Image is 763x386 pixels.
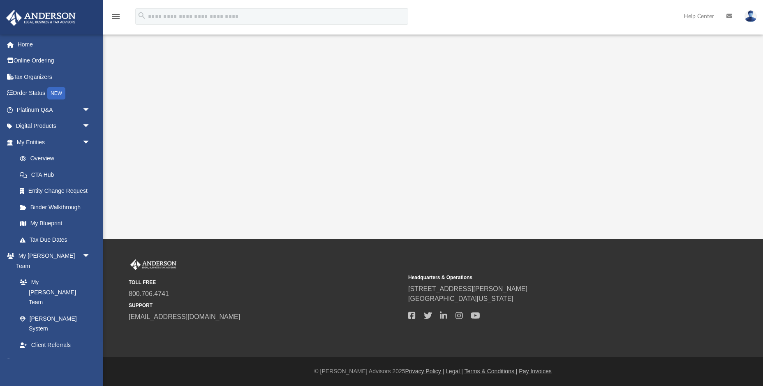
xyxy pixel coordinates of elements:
i: menu [111,12,121,21]
a: Digital Productsarrow_drop_down [6,118,103,134]
a: [GEOGRAPHIC_DATA][US_STATE] [408,295,513,302]
a: My Entitiesarrow_drop_down [6,134,103,150]
i: search [137,11,146,20]
span: arrow_drop_down [82,102,99,118]
a: [EMAIL_ADDRESS][DOMAIN_NAME] [129,313,240,320]
a: Pay Invoices [519,368,551,374]
img: Anderson Advisors Platinum Portal [129,259,178,270]
a: Order StatusNEW [6,85,103,102]
a: Legal | [446,368,463,374]
a: My Documentsarrow_drop_down [6,353,99,370]
a: My [PERSON_NAME] Team [12,274,95,311]
div: © [PERSON_NAME] Advisors 2025 [103,367,763,376]
a: 800.706.4741 [129,290,169,297]
small: SUPPORT [129,302,402,309]
a: Overview [12,150,103,167]
div: NEW [47,87,65,99]
a: [STREET_ADDRESS][PERSON_NAME] [408,285,527,292]
a: Tax Due Dates [12,231,103,248]
a: menu [111,16,121,21]
a: CTA Hub [12,166,103,183]
span: arrow_drop_down [82,353,99,370]
span: arrow_drop_down [82,248,99,265]
a: My Blueprint [12,215,99,232]
a: Terms & Conditions | [465,368,518,374]
small: TOLL FREE [129,279,402,286]
img: User Pic [745,10,757,22]
span: arrow_drop_down [82,134,99,151]
a: Binder Walkthrough [12,199,103,215]
a: Platinum Q&Aarrow_drop_down [6,102,103,118]
a: [PERSON_NAME] System [12,310,99,337]
a: Privacy Policy | [405,368,444,374]
a: My [PERSON_NAME] Teamarrow_drop_down [6,248,99,274]
a: Tax Organizers [6,69,103,85]
a: Entity Change Request [12,183,103,199]
small: Headquarters & Operations [408,274,682,281]
span: arrow_drop_down [82,118,99,135]
a: Home [6,36,103,53]
a: Online Ordering [6,53,103,69]
a: Client Referrals [12,337,99,353]
img: Anderson Advisors Platinum Portal [4,10,78,26]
